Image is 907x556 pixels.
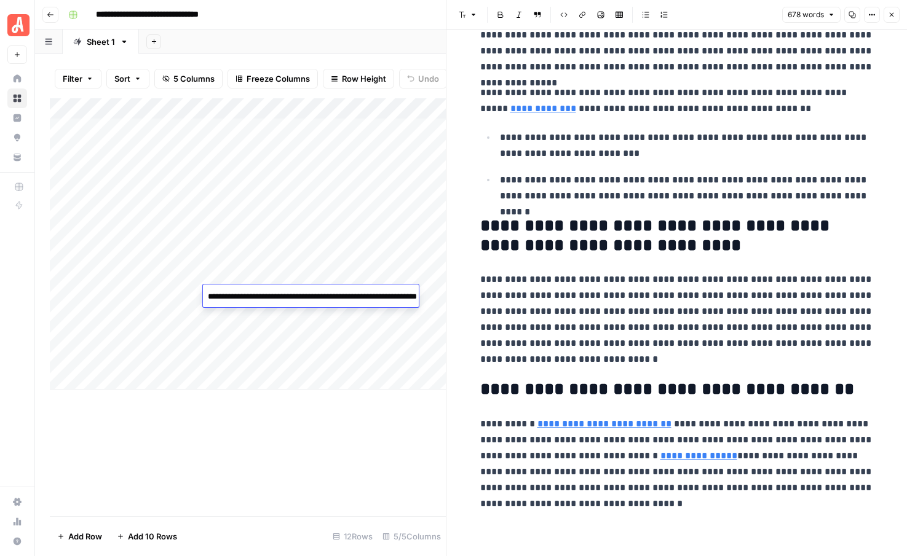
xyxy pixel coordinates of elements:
span: Add Row [68,530,102,542]
span: 5 Columns [173,72,215,85]
span: Filter [63,72,82,85]
button: Add Row [50,527,109,546]
button: 5 Columns [154,69,223,88]
div: 12 Rows [328,527,378,546]
div: Sheet 1 [87,36,115,48]
a: Home [7,69,27,88]
button: Workspace: Angi [7,10,27,41]
button: Freeze Columns [228,69,318,88]
a: Opportunities [7,128,27,147]
div: 5/5 Columns [378,527,446,546]
span: Add 10 Rows [128,530,177,542]
a: Browse [7,88,27,108]
button: Help + Support [7,531,27,551]
img: Angi Logo [7,14,30,36]
span: Sort [114,72,130,85]
span: Row Height [342,72,386,85]
a: Insights [7,108,27,128]
button: 678 words [782,7,841,23]
span: Undo [418,72,439,85]
a: Sheet 1 [63,29,139,54]
button: Filter [55,69,101,88]
a: Settings [7,492,27,512]
span: Freeze Columns [247,72,310,85]
button: Row Height [323,69,394,88]
span: 678 words [788,9,824,20]
button: Add 10 Rows [109,527,184,546]
button: Sort [106,69,149,88]
a: Usage [7,512,27,531]
a: Your Data [7,147,27,167]
button: Undo [399,69,447,88]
